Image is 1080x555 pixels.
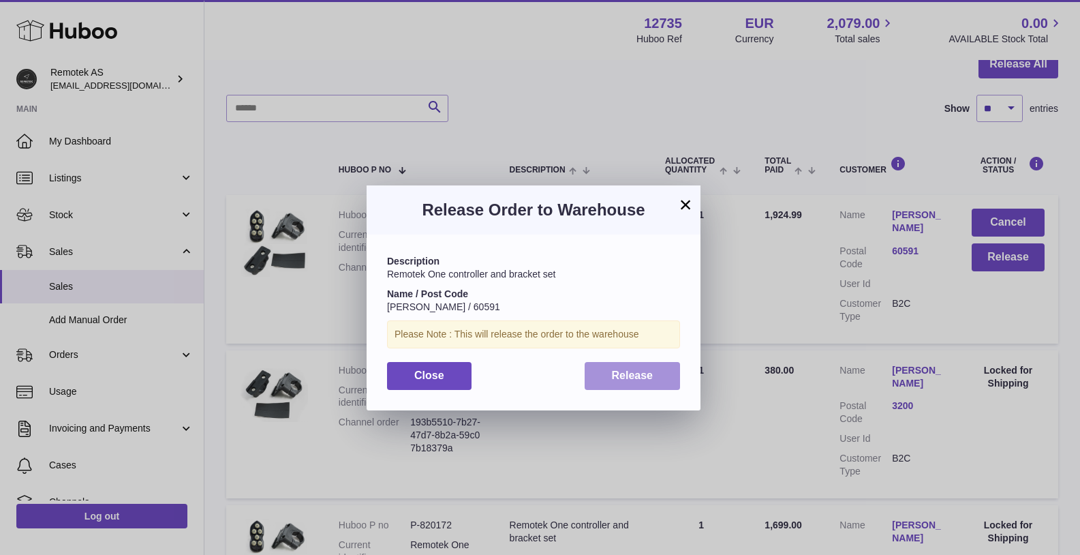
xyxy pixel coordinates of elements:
button: × [677,196,694,213]
span: Release [612,370,653,381]
span: [PERSON_NAME] / 60591 [387,301,500,312]
strong: Name / Post Code [387,288,468,299]
div: Please Note : This will release the order to the warehouse [387,320,680,348]
span: Remotek One controller and bracket set [387,269,555,280]
button: Close [387,362,472,390]
strong: Description [387,256,439,267]
span: Close [414,370,444,381]
h3: Release Order to Warehouse [387,199,680,221]
button: Release [585,362,681,390]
